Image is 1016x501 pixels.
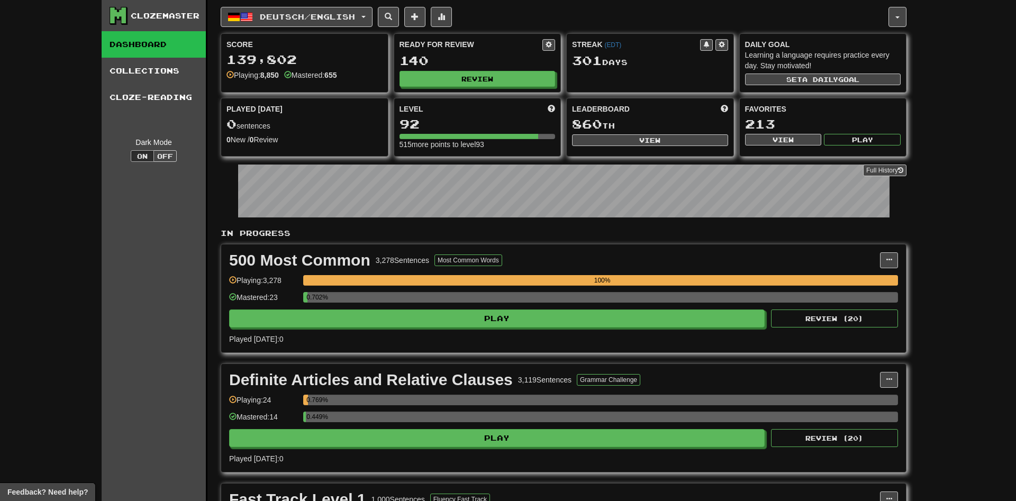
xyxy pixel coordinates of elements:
[434,254,502,266] button: Most Common Words
[229,454,283,463] span: Played [DATE]: 0
[229,395,298,412] div: Playing: 24
[221,7,373,27] button: Deutsch/English
[376,255,429,266] div: 3,278 Sentences
[229,309,765,327] button: Play
[229,252,370,268] div: 500 Most Common
[745,104,901,114] div: Favorites
[7,487,88,497] span: Open feedback widget
[572,53,602,68] span: 301
[226,70,279,80] div: Playing:
[802,76,838,83] span: a daily
[745,74,901,85] button: Seta dailygoal
[378,7,399,27] button: Search sentences
[102,84,206,111] a: Cloze-Reading
[863,165,906,176] a: Full History
[226,104,283,114] span: Played [DATE]
[131,150,154,162] button: On
[306,395,307,405] div: 0.769%
[260,12,355,21] span: Deutsch / English
[229,429,765,447] button: Play
[745,50,901,71] div: Learning a language requires practice every day. Stay motivated!
[400,71,556,87] button: Review
[404,7,425,27] button: Add sentence to collection
[572,116,602,131] span: 860
[577,374,640,386] button: Grammar Challenge
[229,412,298,429] div: Mastered: 14
[226,39,383,50] div: Score
[400,104,423,114] span: Level
[431,7,452,27] button: More stats
[153,150,177,162] button: Off
[400,117,556,131] div: 92
[306,275,898,286] div: 100%
[226,53,383,66] div: 139,802
[400,39,543,50] div: Ready for Review
[518,375,571,385] div: 3,119 Sentences
[306,292,307,303] div: 0.702%
[229,292,298,309] div: Mastered: 23
[226,135,231,144] strong: 0
[221,228,906,239] p: In Progress
[771,309,898,327] button: Review (20)
[229,372,513,388] div: Definite Articles and Relative Clauses
[572,104,630,114] span: Leaderboard
[824,134,901,145] button: Play
[572,117,728,131] div: th
[721,104,728,114] span: This week in points, UTC
[324,71,337,79] strong: 655
[250,135,254,144] strong: 0
[400,54,556,67] div: 140
[226,116,237,131] span: 0
[745,39,901,50] div: Daily Goal
[260,71,279,79] strong: 8,850
[131,11,199,21] div: Clozemaster
[284,70,337,80] div: Mastered:
[229,335,283,343] span: Played [DATE]: 0
[604,41,621,49] a: (EDT)
[226,134,383,145] div: New / Review
[745,134,822,145] button: View
[572,39,700,50] div: Streak
[572,134,728,146] button: View
[110,137,198,148] div: Dark Mode
[102,31,206,58] a: Dashboard
[572,54,728,68] div: Day s
[229,275,298,293] div: Playing: 3,278
[548,104,555,114] span: Score more points to level up
[745,117,901,131] div: 213
[771,429,898,447] button: Review (20)
[102,58,206,84] a: Collections
[226,117,383,131] div: sentences
[400,139,556,150] div: 515 more points to level 93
